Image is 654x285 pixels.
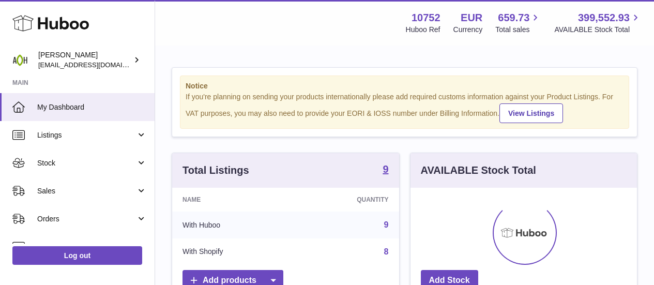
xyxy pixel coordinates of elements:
div: Huboo Ref [406,25,440,35]
span: Sales [37,186,136,196]
h3: AVAILABLE Stock Total [421,163,536,177]
span: [EMAIL_ADDRESS][DOMAIN_NAME] [38,61,152,69]
strong: Notice [186,81,623,91]
td: With Shopify [172,238,294,265]
a: View Listings [499,103,563,123]
a: 9 [383,164,388,176]
a: 8 [384,247,389,256]
span: Stock [37,158,136,168]
span: Total sales [495,25,541,35]
img: internalAdmin-10752@internal.huboo.com [12,52,28,68]
div: Currency [453,25,483,35]
a: 399,552.93 AVAILABLE Stock Total [554,11,642,35]
span: Usage [37,242,147,252]
th: Quantity [294,188,399,212]
span: Listings [37,130,136,140]
a: 659.73 Total sales [495,11,541,35]
a: 9 [384,220,389,229]
h3: Total Listings [182,163,249,177]
div: [PERSON_NAME] [38,50,131,70]
span: AVAILABLE Stock Total [554,25,642,35]
strong: 9 [383,164,388,174]
strong: EUR [461,11,482,25]
td: With Huboo [172,212,294,238]
th: Name [172,188,294,212]
span: 659.73 [498,11,529,25]
span: 399,552.93 [578,11,630,25]
span: Orders [37,214,136,224]
a: Log out [12,246,142,265]
strong: 10752 [412,11,440,25]
span: My Dashboard [37,102,147,112]
div: If you're planning on sending your products internationally please add required customs informati... [186,92,623,123]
